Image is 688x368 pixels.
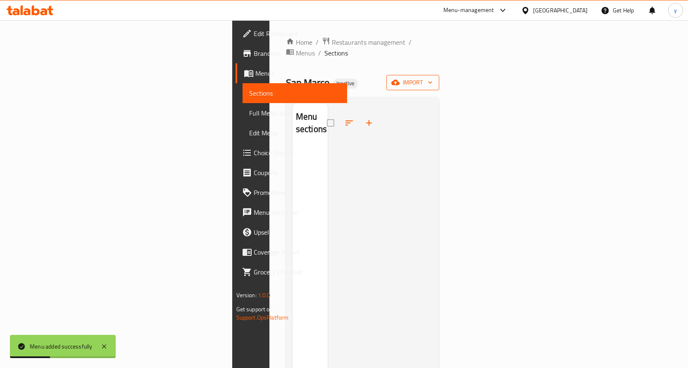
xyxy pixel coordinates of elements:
nav: Menu sections [293,143,328,149]
span: import [393,77,433,88]
div: Menu-management [443,5,494,15]
span: Get support on: [236,304,274,315]
a: Edit Menu [243,123,347,143]
span: Promotions [254,188,340,197]
a: Restaurants management [322,37,405,48]
a: Coverage Report [236,242,347,262]
div: [GEOGRAPHIC_DATA] [533,6,588,15]
span: Sections [249,88,340,98]
span: Restaurants management [332,37,405,47]
span: Version: [236,290,257,301]
a: Choice Groups [236,143,347,163]
span: Edit Restaurant [254,29,340,38]
span: Upsell [254,227,340,237]
a: Promotions [236,183,347,202]
a: Menus [236,63,347,83]
span: Grocery Checklist [254,267,340,277]
a: Branches [236,43,347,63]
span: Coverage Report [254,247,340,257]
li: / [409,37,412,47]
a: Support.OpsPlatform [236,312,289,323]
a: Sections [243,83,347,103]
button: Add section [359,113,379,133]
span: Coupons [254,168,340,178]
span: y [674,6,677,15]
span: Branches [254,48,340,58]
span: Menus [255,68,340,78]
span: 1.0.0 [258,290,271,301]
a: Menu disclaimer [236,202,347,222]
span: Edit Menu [249,128,340,138]
a: Coupons [236,163,347,183]
span: Menu disclaimer [254,207,340,217]
a: Full Menu View [243,103,347,123]
a: Grocery Checklist [236,262,347,282]
div: Menu added successfully [30,342,93,351]
span: Choice Groups [254,148,340,158]
nav: breadcrumb [286,37,440,58]
button: import [386,75,439,90]
span: Full Menu View [249,108,340,118]
a: Upsell [236,222,347,242]
a: Edit Restaurant [236,24,347,43]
